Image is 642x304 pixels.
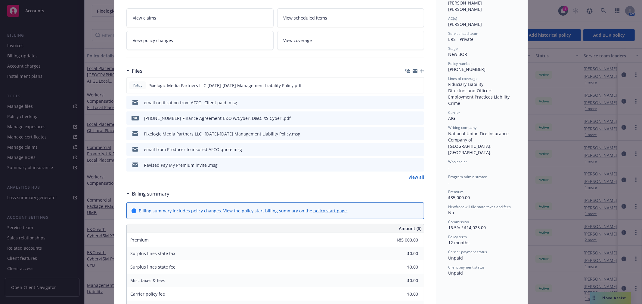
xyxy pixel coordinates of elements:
div: Fiduciary Liability [448,81,516,87]
div: Files [126,67,142,75]
input: 0.00 [383,263,422,272]
span: Wholesaler [448,159,467,164]
h3: Billing summary [132,190,169,198]
span: 12 months [448,240,470,245]
input: 0.00 [383,249,422,258]
span: 16.5% / $14,025.00 [448,225,486,230]
span: Policy term [448,234,467,239]
div: Crime [448,100,516,106]
div: Revised Pay My Premium invite .msg [144,162,218,168]
span: Service lead team [448,31,478,36]
button: download file [407,115,411,121]
a: policy start page [313,208,347,214]
h3: Files [132,67,142,75]
a: View claims [126,8,274,27]
span: Writing company [448,125,476,130]
button: download file [407,162,411,168]
span: Premium [130,237,149,243]
input: 0.00 [383,236,422,245]
span: New BOR [448,51,467,57]
div: Pixelogic Media Partners LLC_ [DATE]-[DATE] Management Liability Policy.msg [144,131,300,137]
span: AC(s) [448,16,457,21]
span: Surplus lines state tax [130,251,175,256]
span: Carrier payment status [448,249,487,254]
div: email from Producer to insured AFCO quote.msg [144,146,242,153]
button: preview file [416,131,422,137]
span: Surplus lines state fee [130,264,175,270]
span: - [448,165,450,170]
span: Lines of coverage [448,76,478,81]
span: Unpaid [448,255,463,261]
span: pdf [132,116,139,120]
button: download file [406,82,411,89]
button: preview file [416,162,422,168]
span: [PERSON_NAME] [448,21,482,27]
span: Client payment status [448,265,485,270]
span: Carrier [448,110,460,115]
span: Premium [448,189,464,194]
span: View scheduled items [284,15,327,21]
div: [PHONE_NUMBER] Finance Agreement-E&O w/Cyber, D&O, XS Cyber .pdf [144,115,291,121]
button: download file [407,146,411,153]
span: Pixelogic Media Partners LLC [DATE]-[DATE] Management Liability Policy.pdf [148,82,302,89]
div: Directors and Officers [448,87,516,94]
span: Stage [448,46,458,51]
span: AIG [448,115,455,121]
span: Newfront will file state taxes and fees [448,204,511,209]
button: preview file [416,146,422,153]
a: View scheduled items [277,8,424,27]
div: email notification from AFCO- Client paid .msg [144,99,237,106]
div: Employment Practices Liability [448,94,516,100]
button: download file [407,131,411,137]
span: Misc taxes & fees [130,278,165,283]
button: preview file [416,115,422,121]
div: Billing summary includes policy changes. View the policy start billing summary on the . [139,208,348,214]
span: View policy changes [133,37,173,44]
span: No [448,210,454,215]
span: [PHONE_NUMBER] [448,66,485,72]
span: Policy [132,83,144,88]
span: Commission [448,219,469,224]
button: download file [407,99,411,106]
span: Amount ($) [399,225,421,232]
input: 0.00 [383,290,422,299]
span: $85,000.00 [448,195,470,200]
span: Carrier policy fee [130,291,165,297]
span: - [448,180,450,185]
span: National Union Fire Insurance Company of [GEOGRAPHIC_DATA], [GEOGRAPHIC_DATA]. [448,131,510,155]
button: preview file [416,99,422,106]
a: View coverage [277,31,424,50]
span: Policy number [448,61,472,66]
a: View all [408,174,424,180]
span: ERS - Private [448,36,473,42]
span: Program administrator [448,174,487,179]
span: View coverage [284,37,312,44]
div: Billing summary [126,190,169,198]
span: Unpaid [448,270,463,276]
a: View policy changes [126,31,274,50]
input: 0.00 [383,276,422,285]
button: preview file [416,82,421,89]
span: View claims [133,15,156,21]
